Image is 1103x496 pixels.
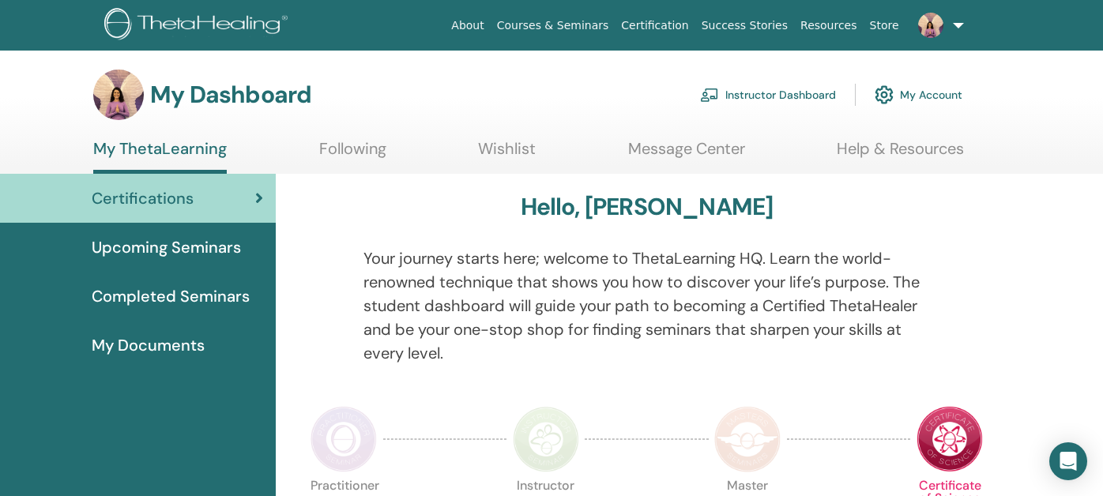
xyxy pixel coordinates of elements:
img: Certificate of Science [917,406,983,472]
h3: My Dashboard [150,81,311,109]
img: cog.svg [875,81,894,108]
p: Your journey starts here; welcome to ThetaLearning HQ. Learn the world-renowned technique that sh... [363,246,930,365]
img: Master [714,406,781,472]
img: Instructor [513,406,579,472]
span: Certifications [92,186,194,210]
a: Following [319,139,386,170]
a: About [445,11,490,40]
a: Resources [794,11,864,40]
div: Open Intercom Messenger [1049,442,1087,480]
a: Message Center [628,139,745,170]
a: Certification [615,11,695,40]
a: My Account [875,77,962,112]
h3: Hello, [PERSON_NAME] [521,193,774,221]
span: Completed Seminars [92,284,250,308]
a: Wishlist [478,139,536,170]
img: logo.png [104,8,293,43]
span: My Documents [92,333,205,357]
a: Instructor Dashboard [700,77,836,112]
img: Practitioner [311,406,377,472]
a: Success Stories [695,11,794,40]
span: Upcoming Seminars [92,235,241,259]
img: default.jpg [918,13,943,38]
img: default.jpg [93,70,144,120]
a: Store [864,11,905,40]
a: Courses & Seminars [491,11,615,40]
a: My ThetaLearning [93,139,227,174]
a: Help & Resources [837,139,964,170]
img: chalkboard-teacher.svg [700,88,719,102]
